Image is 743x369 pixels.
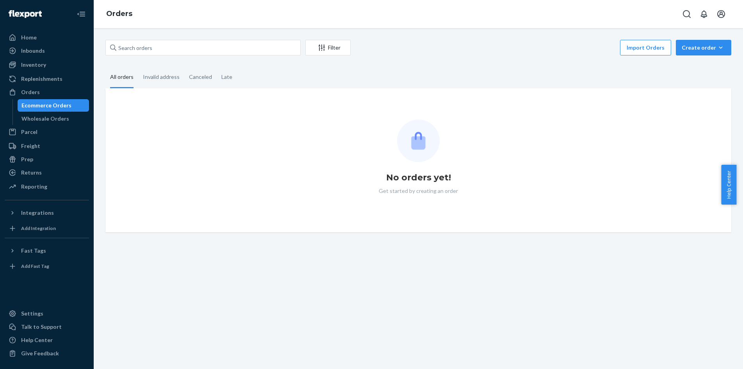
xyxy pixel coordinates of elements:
[110,67,134,88] div: All orders
[721,165,736,205] button: Help Center
[21,209,54,217] div: Integrations
[5,207,89,219] button: Integrations
[5,260,89,273] a: Add Fast Tag
[100,3,139,25] ol: breadcrumbs
[5,166,89,179] a: Returns
[143,67,180,87] div: Invalid address
[5,244,89,257] button: Fast Tags
[21,47,45,55] div: Inbounds
[21,169,42,176] div: Returns
[18,99,89,112] a: Ecommerce Orders
[9,10,42,18] img: Flexport logo
[21,155,33,163] div: Prep
[5,334,89,346] a: Help Center
[73,6,89,22] button: Close Navigation
[21,88,40,96] div: Orders
[21,75,62,83] div: Replenishments
[5,180,89,193] a: Reporting
[221,67,232,87] div: Late
[676,40,731,55] button: Create order
[21,34,37,41] div: Home
[5,126,89,138] a: Parcel
[696,6,712,22] button: Open notifications
[18,112,89,125] a: Wholesale Orders
[21,115,69,123] div: Wholesale Orders
[5,45,89,57] a: Inbounds
[5,307,89,320] a: Settings
[21,323,62,331] div: Talk to Support
[21,336,53,344] div: Help Center
[189,67,212,87] div: Canceled
[713,6,729,22] button: Open account menu
[386,171,451,184] h1: No orders yet!
[5,73,89,85] a: Replenishments
[5,59,89,71] a: Inventory
[5,140,89,152] a: Freight
[21,61,46,69] div: Inventory
[21,142,40,150] div: Freight
[21,225,56,232] div: Add Integration
[682,44,725,52] div: Create order
[106,9,132,18] a: Orders
[21,263,49,269] div: Add Fast Tag
[306,44,350,52] div: Filter
[21,349,59,357] div: Give Feedback
[5,153,89,166] a: Prep
[5,31,89,44] a: Home
[21,128,37,136] div: Parcel
[21,183,47,191] div: Reporting
[5,222,89,235] a: Add Integration
[397,119,440,162] img: Empty list
[5,86,89,98] a: Orders
[5,347,89,360] button: Give Feedback
[21,247,46,255] div: Fast Tags
[21,310,43,317] div: Settings
[379,187,458,195] p: Get started by creating an order
[5,321,89,333] a: Talk to Support
[21,102,71,109] div: Ecommerce Orders
[620,40,671,55] button: Import Orders
[679,6,695,22] button: Open Search Box
[105,40,301,55] input: Search orders
[305,40,351,55] button: Filter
